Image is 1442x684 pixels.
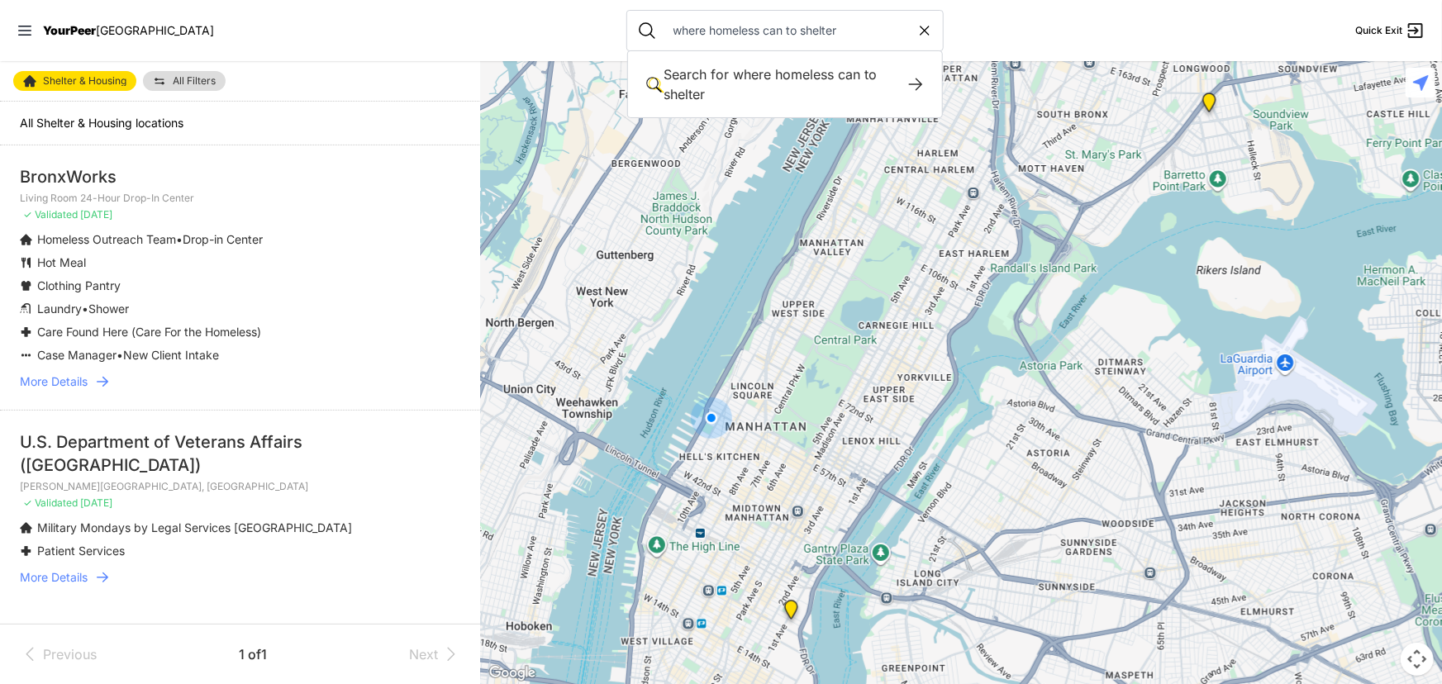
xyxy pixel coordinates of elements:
[485,663,540,684] a: Open this area in Google Maps (opens a new window)
[82,302,88,316] span: •
[20,165,461,188] div: BronxWorks
[37,348,117,362] span: Case Manager
[664,66,730,83] span: Search for
[37,544,125,558] span: Patient Services
[781,600,802,626] div: Margaret Cochran Corbin VA Campus, Veteran's Hospital
[20,192,461,205] p: Living Room 24-Hour Drop-In Center
[20,480,461,493] p: [PERSON_NAME][GEOGRAPHIC_DATA], [GEOGRAPHIC_DATA]
[20,373,461,390] a: More Details
[88,302,129,316] span: Shower
[20,430,461,477] div: U.S. Department of Veterans Affairs ([GEOGRAPHIC_DATA])
[37,325,261,339] span: Care Found Here (Care For the Homeless)
[43,76,126,86] span: Shelter & Housing
[261,646,267,663] span: 1
[37,302,82,316] span: Laundry
[143,71,226,91] a: All Filters
[23,496,78,509] span: ✓ Validated
[664,22,916,39] input: Search
[37,232,176,246] span: Homeless Outreach Team
[20,116,183,130] span: All Shelter & Housing locations
[20,569,88,586] span: More Details
[13,71,136,91] a: Shelter & Housing
[1355,24,1402,37] span: Quick Exit
[23,208,78,221] span: ✓ Validated
[409,644,438,664] span: Next
[20,373,88,390] span: More Details
[37,255,86,269] span: Hot Meal
[183,232,263,246] span: Drop-in Center
[43,644,97,664] span: Previous
[1355,21,1425,40] a: Quick Exit
[37,278,121,292] span: Clothing Pantry
[1199,93,1220,119] div: Living Room 24-Hour Drop-In Center
[691,397,732,439] div: You are here!
[248,646,261,663] span: of
[80,208,112,221] span: [DATE]
[43,26,214,36] a: YourPeer[GEOGRAPHIC_DATA]
[20,569,461,586] a: More Details
[96,23,214,37] span: [GEOGRAPHIC_DATA]
[1401,643,1434,676] button: Map camera controls
[239,646,248,663] span: 1
[485,663,540,684] img: Google
[80,496,112,509] span: [DATE]
[123,348,219,362] span: New Client Intake
[37,520,352,534] span: Military Mondays by Legal Services [GEOGRAPHIC_DATA]
[664,66,878,102] span: where homeless can to shelter
[173,76,216,86] span: All Filters
[43,23,96,37] span: YourPeer
[176,232,183,246] span: •
[117,348,123,362] span: •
